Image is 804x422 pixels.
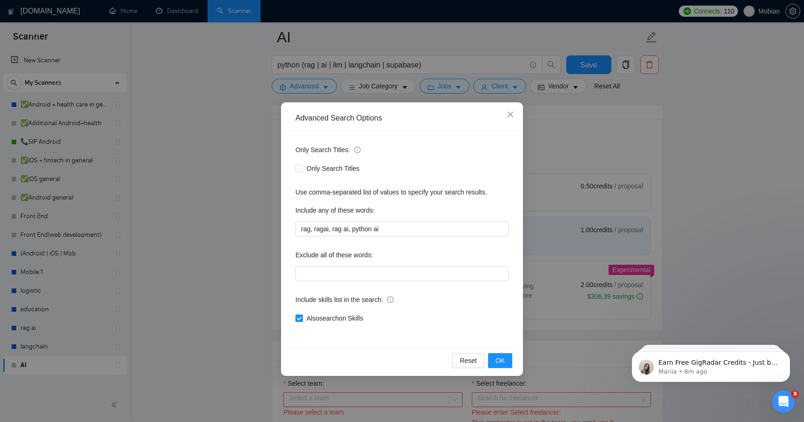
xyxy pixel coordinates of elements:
[295,187,509,197] div: Use comma-separated list of values to specify your search results.
[498,102,523,127] button: Close
[295,145,361,155] span: Only Search Titles:
[303,313,367,323] span: Also search on Skills
[303,163,363,174] span: Only Search Titles
[387,296,394,303] span: info-circle
[496,355,505,366] span: OK
[295,248,373,262] label: Exclude all of these words:
[507,111,514,118] span: close
[618,332,804,397] iframe: Intercom notifications message
[460,355,477,366] span: Reset
[295,113,509,123] div: Advanced Search Options
[295,203,375,218] label: Include any of these words:
[354,147,361,153] span: info-circle
[452,353,484,368] button: Reset
[772,390,795,413] iframe: Intercom live chat
[488,353,512,368] button: OK
[791,390,799,398] span: 8
[295,295,394,305] span: Include skills list in the search:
